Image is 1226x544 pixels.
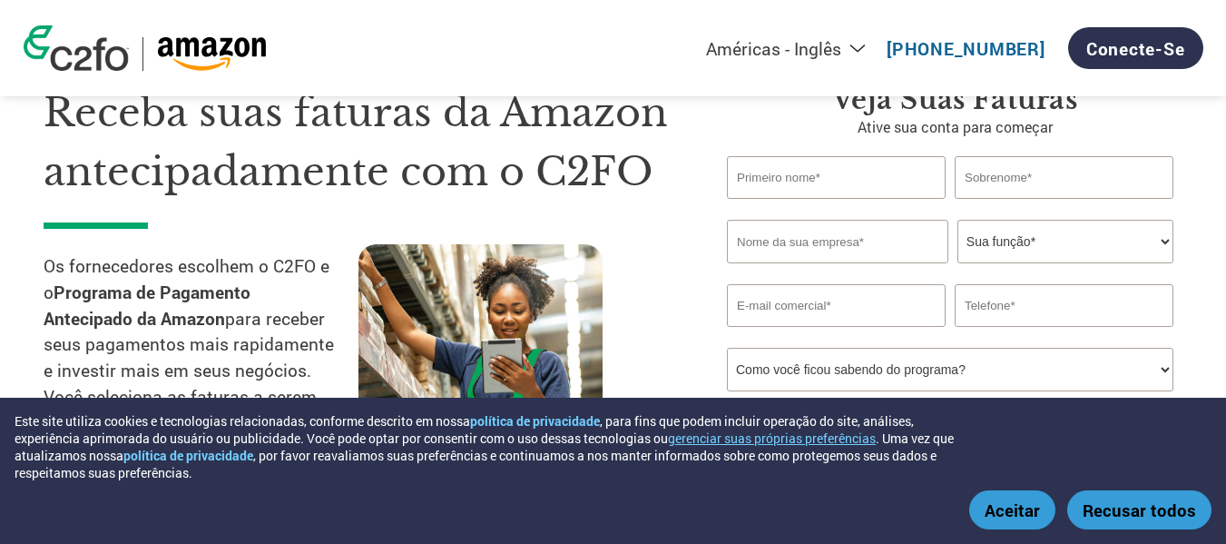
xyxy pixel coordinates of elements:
select: Título/Função [957,220,1173,263]
a: Conecte-se [1068,27,1203,69]
font: . Uma vez que atualizamos nossa [15,430,954,464]
img: Amazon [157,37,267,71]
input: Formato de e-mail inválido [727,284,946,327]
font: Os fornecedores escolhem o C2FO e o [44,254,329,303]
a: [PHONE_NUMBER] [887,37,1045,60]
font: Nome da empresa inválido ou nome da empresa muito longo [727,265,978,277]
input: Telefone* [955,284,1173,327]
font: Este site utiliza cookies e tecnologias relacionadas, conforme descrito em nossa [15,412,470,430]
input: Primeiro nome* [727,156,946,199]
font: Programa de Pagamento Antecipado da Amazon [44,281,250,330]
font: Recusar todos [1083,499,1196,521]
button: Recusar todos [1067,490,1211,529]
font: Receba suas faturas da Amazon antecipadamente com o C2FO [44,88,668,196]
font: Veja suas faturas [832,84,1078,116]
a: política de privacidade [123,447,253,464]
font: Ative sua conta para começar [858,117,1053,136]
font: Número de telefone Inavlid [955,329,1064,341]
img: logotipo c2fo [24,25,129,71]
input: Nome da sua empresa* [727,220,948,263]
font: , por favor reavaliamos suas preferências e continuamos a nos manter informados sobre como proteg... [15,447,937,481]
button: Aceitar [969,490,1055,529]
font: Nome inválido ou nome muito longo [727,201,878,213]
input: Sobrenome* [955,156,1173,199]
font: Aceitar [985,499,1040,521]
font: Conecte-se [1086,37,1185,60]
font: , para fins que podem incluir operação do site, análises, experiência aprimorada do usuário ou pu... [15,412,914,447]
button: gerenciar suas próprias preferências [668,430,876,447]
img: trabalhador da cadeia de suprimentos [358,244,603,423]
a: política de privacidade [470,412,600,430]
font: Endereço de e-mail inválido [727,329,841,341]
font: Sobrenome inválido ou sobrenome muito longo [955,201,1152,213]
